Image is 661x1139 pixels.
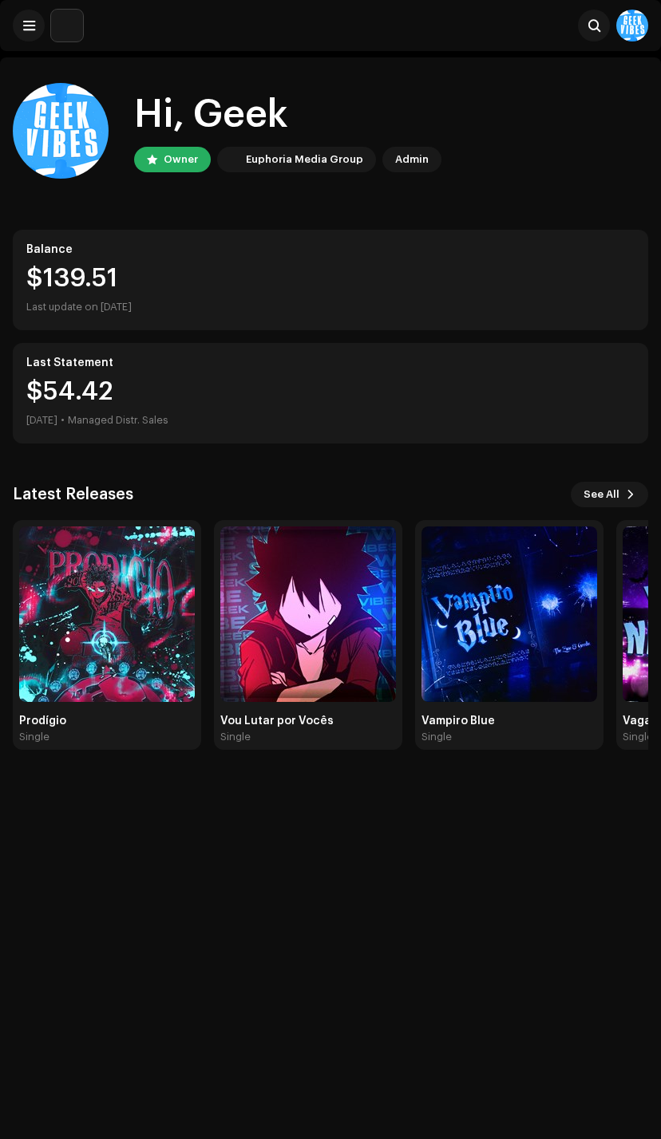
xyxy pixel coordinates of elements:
div: Single [220,731,251,743]
div: • [61,411,65,430]
img: de0d2825-999c-4937-b35a-9adca56ee094 [51,10,83,41]
img: de0d2825-999c-4937-b35a-9adca56ee094 [220,150,239,169]
div: Single [422,731,452,743]
div: Last update on [DATE] [26,298,635,317]
re-o-card-value: Balance [13,230,648,330]
img: c40666f7-0ce3-4d88-b610-88dde50ef9d4 [13,83,109,179]
div: Vampiro Blue [422,715,597,727]
div: Last Statement [26,357,635,369]
h3: Latest Releases [13,482,133,507]
div: Hi, Geek [134,89,441,140]
img: fa276ccb-ec31-418d-be05-7d02c99c8aef [220,526,396,702]
img: 5c2adb9d-e97b-464e-a2d0-e96604cf505d [19,526,195,702]
span: See All [584,479,619,510]
div: [DATE] [26,411,57,430]
div: Single [623,731,653,743]
div: Euphoria Media Group [246,150,363,169]
button: See All [571,482,648,507]
div: Vou Lutar por Vocês [220,715,396,727]
img: c40666f7-0ce3-4d88-b610-88dde50ef9d4 [616,10,648,41]
div: Prodígio [19,715,195,727]
img: 3565337a-d9ed-48fe-b11c-a24dfaeb46f6 [422,526,597,702]
re-o-card-value: Last Statement [13,343,648,443]
div: Managed Distr. Sales [68,411,168,430]
div: Single [19,731,49,743]
div: Owner [164,150,198,169]
div: Admin [395,150,429,169]
div: Balance [26,243,635,256]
